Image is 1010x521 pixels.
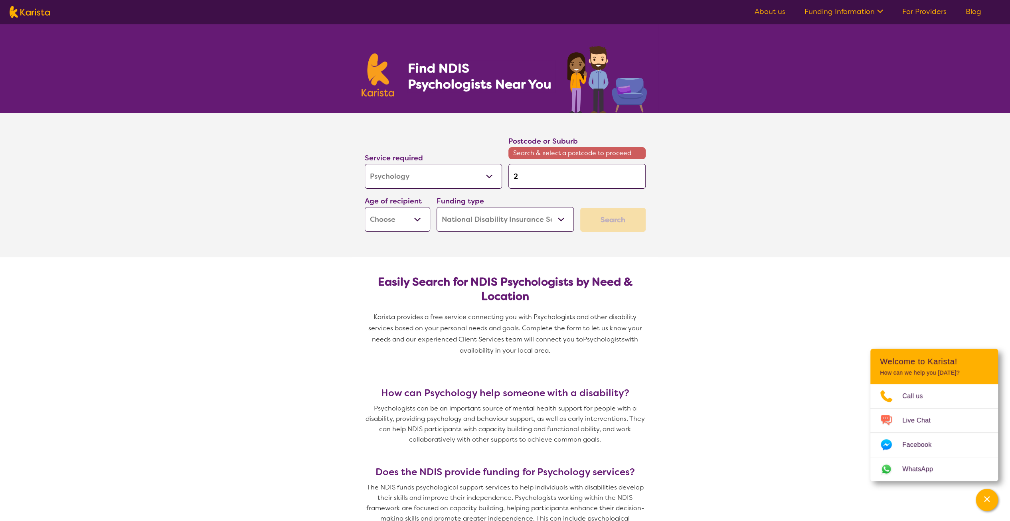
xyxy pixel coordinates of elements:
label: Postcode or Suburb [508,136,578,146]
h1: Find NDIS Psychologists Near You [407,60,555,92]
h3: Does the NDIS provide funding for Psychology services? [362,466,649,478]
p: Psychologists can be an important source of mental health support for people with a disability, p... [362,403,649,445]
label: Funding type [437,196,484,206]
img: Karista logo [362,53,394,97]
a: Web link opens in a new tab. [870,457,998,481]
ul: Choose channel [870,384,998,481]
span: Search & select a postcode to proceed [508,147,646,159]
label: Age of recipient [365,196,422,206]
span: WhatsApp [902,463,943,475]
span: Psychologists [583,335,625,343]
span: Live Chat [902,414,940,426]
label: Service required [365,153,423,163]
span: Karista provides a free service connecting you with Psychologists and other disability services b... [368,313,644,343]
a: For Providers [902,7,947,16]
p: How can we help you [DATE]? [880,369,988,376]
h3: How can Psychology help someone with a disability? [362,387,649,399]
div: Channel Menu [870,349,998,481]
h2: Welcome to Karista! [880,357,988,366]
a: About us [755,7,785,16]
button: Channel Menu [976,489,998,511]
input: Type [508,164,646,189]
img: Karista logo [10,6,50,18]
span: Call us [902,390,933,402]
img: psychology [564,43,649,113]
a: Blog [966,7,981,16]
a: Funding Information [804,7,883,16]
h2: Easily Search for NDIS Psychologists by Need & Location [371,275,639,304]
span: Facebook [902,439,941,451]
